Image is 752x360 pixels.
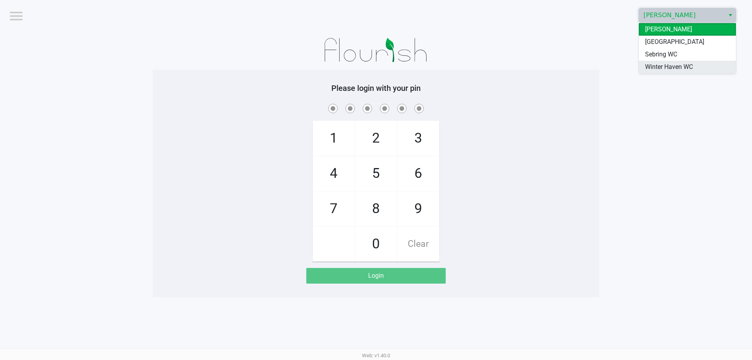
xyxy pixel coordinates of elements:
[645,37,704,47] span: [GEOGRAPHIC_DATA]
[644,11,720,20] span: [PERSON_NAME]
[645,25,692,34] span: [PERSON_NAME]
[398,227,439,261] span: Clear
[362,353,390,358] span: Web: v1.40.0
[355,227,397,261] span: 0
[645,50,677,59] span: Sebring WC
[313,121,354,156] span: 1
[398,192,439,226] span: 9
[313,156,354,191] span: 4
[355,156,397,191] span: 5
[398,156,439,191] span: 6
[725,8,736,22] button: Select
[645,62,693,72] span: Winter Haven WC
[355,192,397,226] span: 8
[355,121,397,156] span: 2
[313,192,354,226] span: 7
[398,121,439,156] span: 3
[159,83,593,93] h5: Please login with your pin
